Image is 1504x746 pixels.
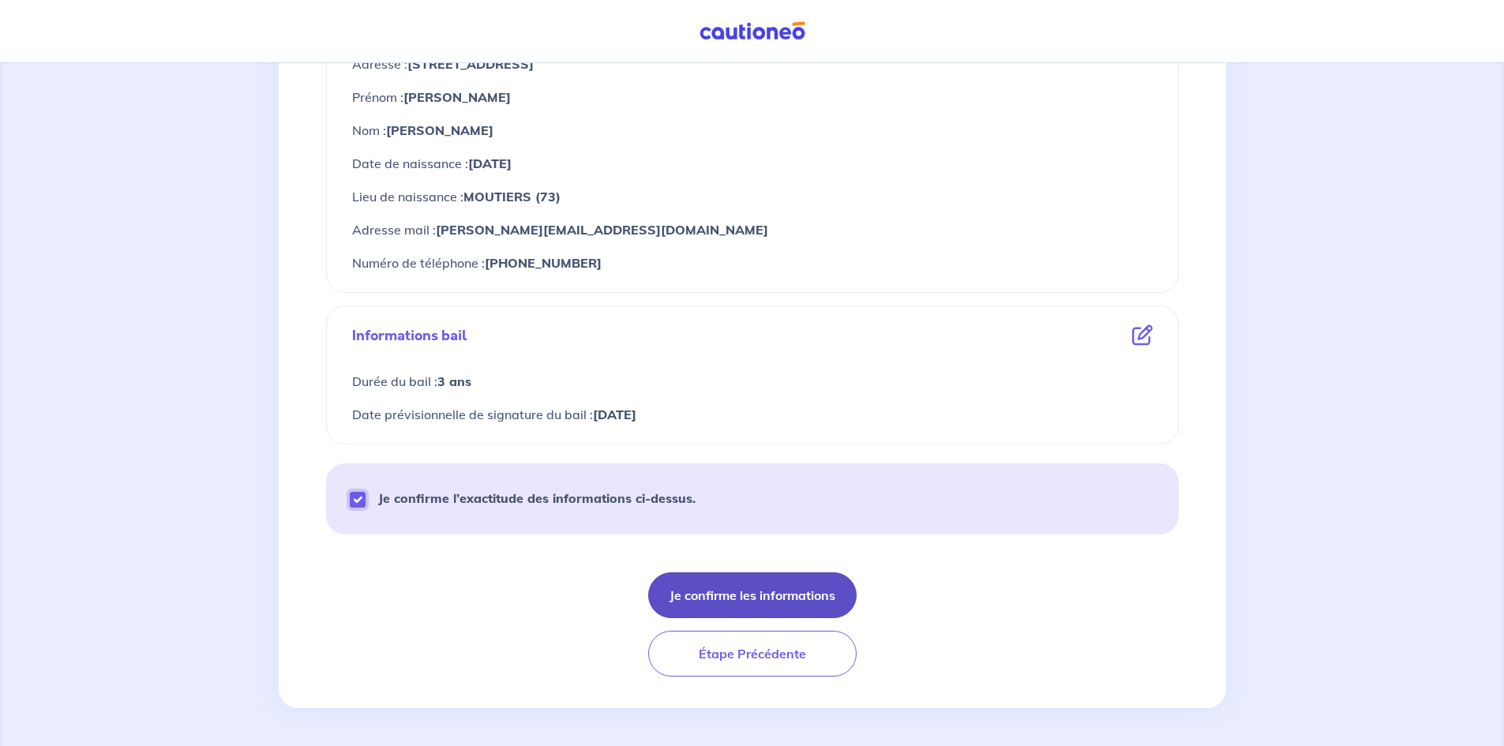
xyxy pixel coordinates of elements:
[403,89,511,105] strong: [PERSON_NAME]
[648,631,857,677] button: Étape Précédente
[352,186,1153,207] p: Lieu de naissance :
[468,156,512,171] strong: [DATE]
[352,404,1153,425] p: Date prévisionnelle de signature du bail :
[352,371,1153,392] p: Durée du bail :
[352,120,1153,141] p: Nom :
[386,122,493,138] strong: [PERSON_NAME]
[485,255,602,271] strong: [PHONE_NUMBER]
[352,219,1153,240] p: Adresse mail :
[407,56,534,72] strong: [STREET_ADDRESS]
[436,222,768,238] strong: [PERSON_NAME][EMAIL_ADDRESS][DOMAIN_NAME]
[463,189,561,204] strong: MOUTIERS (73)
[378,490,696,506] strong: Je confirme l’exactitude des informations ci-dessus.
[352,54,1153,74] p: Adresse :
[352,87,1153,107] p: Prénom :
[352,153,1153,174] p: Date de naissance :
[437,373,471,389] strong: 3 ans
[352,253,1153,273] p: Numéro de téléphone :
[648,572,857,618] button: Je confirme les informations
[593,407,636,422] strong: [DATE]
[352,325,467,346] p: Informations bail
[693,21,812,41] img: Cautioneo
